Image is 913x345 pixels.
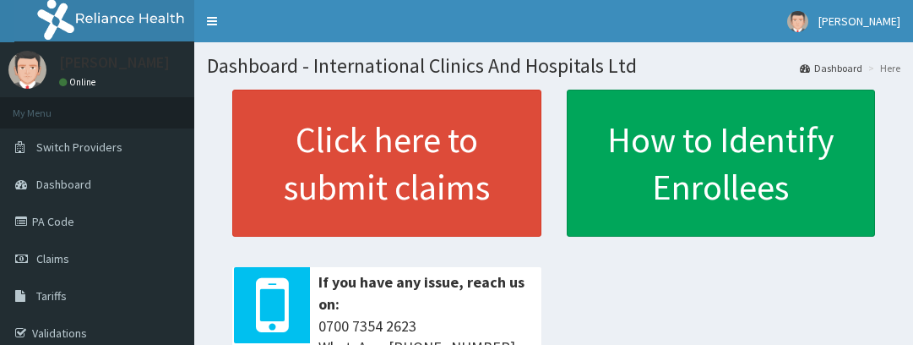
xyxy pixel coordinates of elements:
img: User Image [8,51,46,89]
span: Switch Providers [36,140,122,155]
span: Claims [36,251,69,266]
a: Click here to submit claims [232,90,541,237]
li: Here [864,61,900,75]
b: If you have any issue, reach us on: [318,272,524,314]
h1: Dashboard - International Clinics And Hospitals Ltd [207,55,900,77]
p: [PERSON_NAME] [59,55,170,70]
a: Online [59,76,100,88]
img: User Image [787,11,808,32]
span: Tariffs [36,288,67,304]
a: Dashboard [800,61,862,75]
span: [PERSON_NAME] [818,14,900,29]
a: How to Identify Enrollees [567,90,876,237]
span: Dashboard [36,177,91,192]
